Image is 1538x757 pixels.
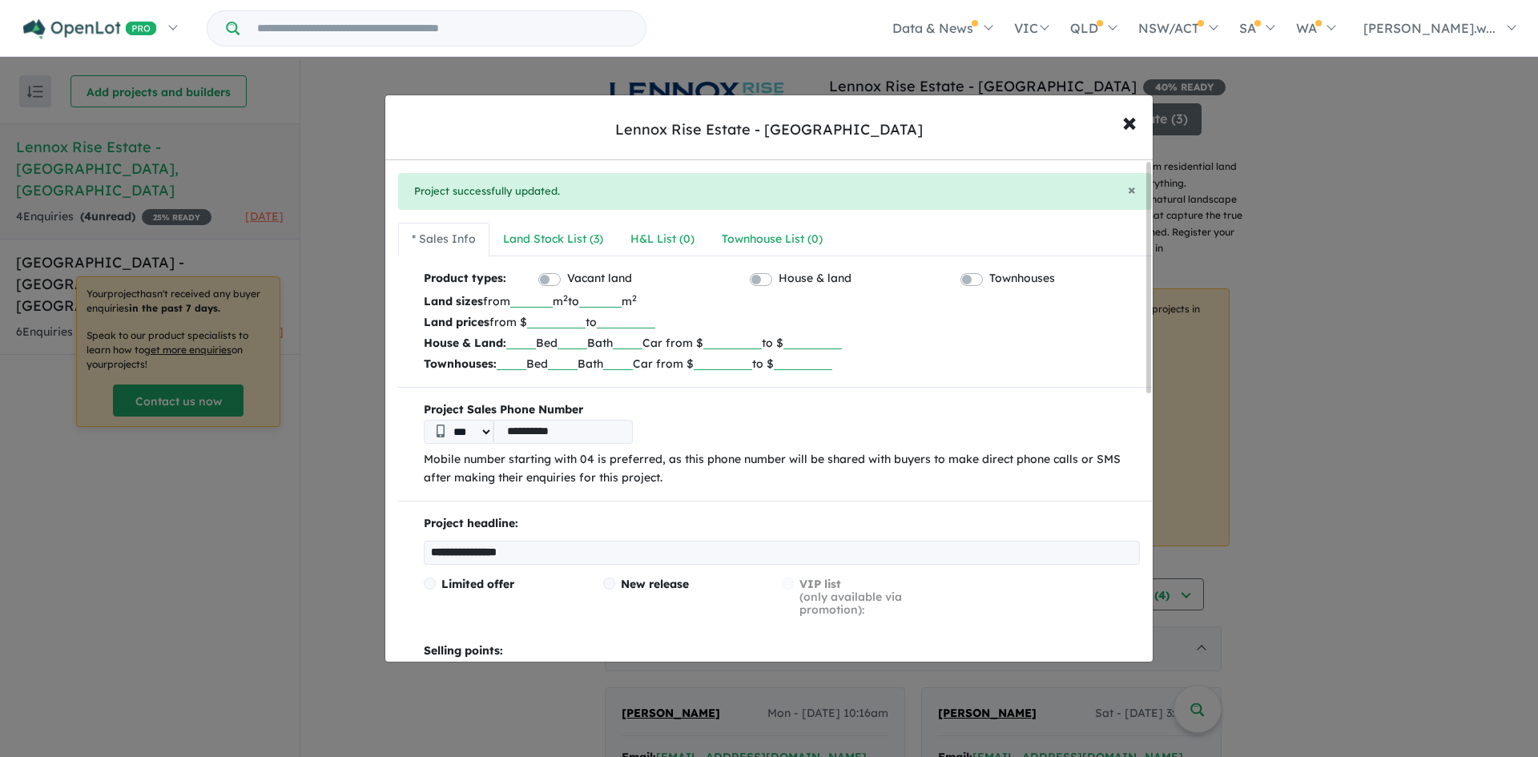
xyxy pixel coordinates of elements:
label: Vacant land [567,269,632,288]
div: Land Stock List ( 3 ) [503,230,603,249]
div: Lennox Rise Estate - [GEOGRAPHIC_DATA] [615,119,923,140]
label: Townhouses [989,269,1055,288]
b: Project Sales Phone Number [424,401,1140,420]
span: [PERSON_NAME].w... [1363,20,1496,36]
b: Townhouses: [424,356,497,371]
span: Limited offer [441,577,514,591]
sup: 2 [632,292,637,304]
b: Product types: [424,269,506,291]
button: Close [1128,183,1136,197]
p: Selling points: [424,642,1140,661]
img: Phone icon [437,425,445,437]
span: × [1128,180,1136,199]
b: House & Land: [424,336,506,350]
img: Openlot PRO Logo White [23,19,157,39]
b: Land prices [424,315,489,329]
span: New release [621,577,689,591]
input: Try estate name, suburb, builder or developer [243,11,642,46]
p: Project headline: [424,514,1140,534]
p: from m to m [424,291,1140,312]
span: × [1122,104,1137,139]
label: House & land [779,269,852,288]
div: * Sales Info [412,230,476,249]
div: Project successfully updated. [398,173,1152,210]
p: Bed Bath Car from $ to $ [424,332,1140,353]
p: from $ to [424,312,1140,332]
div: Townhouse List ( 0 ) [722,230,823,249]
sup: 2 [563,292,568,304]
b: Land sizes [424,294,483,308]
p: Mobile number starting with 04 is preferred, as this phone number will be shared with buyers to m... [424,450,1140,489]
div: H&L List ( 0 ) [630,230,695,249]
p: Bed Bath Car from $ to $ [424,353,1140,374]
